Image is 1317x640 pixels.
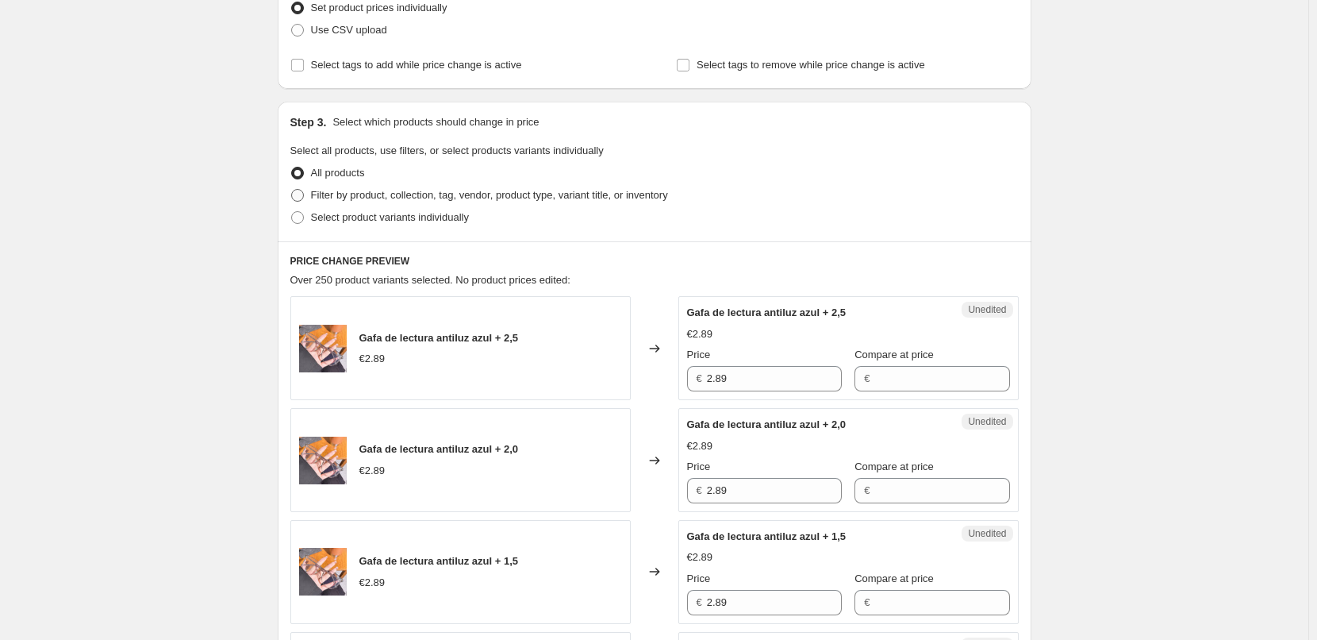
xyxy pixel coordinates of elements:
[697,59,925,71] span: Select tags to remove while price change is active
[290,114,327,130] h2: Step 3.
[311,2,447,13] span: Set product prices individually
[697,596,702,608] span: €
[687,326,713,342] div: €2.89
[968,303,1006,316] span: Unedited
[968,527,1006,540] span: Unedited
[359,463,386,479] div: €2.89
[290,145,604,156] span: Select all products, use filters, or select products variants individually
[697,484,702,496] span: €
[332,114,539,130] p: Select which products should change in price
[854,461,934,472] span: Compare at price
[687,349,711,360] span: Price
[687,418,846,430] span: Gafa de lectura antiluz azul + 2,0
[311,167,365,179] span: All products
[311,189,668,201] span: Filter by product, collection, tag, vendor, product type, variant title, or inventory
[290,274,570,286] span: Over 250 product variants selected. No product prices edited:
[359,351,386,367] div: €2.89
[687,307,846,318] span: Gafa de lectura antiluz azul + 2,5
[311,211,469,223] span: Select product variants individually
[299,548,347,596] img: gafa_1734021593_80x.jpg
[311,24,387,36] span: Use CSV upload
[864,372,870,384] span: €
[687,530,846,542] span: Gafa de lectura antiluz azul + 1,5
[968,415,1006,428] span: Unedited
[299,437,347,484] img: gafa_1734021652_80x.jpg
[687,438,713,454] div: €2.89
[687,573,711,584] span: Price
[311,59,522,71] span: Select tags to add while price change is active
[299,325,347,372] img: gafa_1734021705_80x.jpg
[359,443,518,455] span: Gafa de lectura antiluz azul + 2,0
[359,332,518,344] span: Gafa de lectura antiluz azul + 2,5
[687,461,711,472] span: Price
[687,549,713,565] div: €2.89
[359,555,518,567] span: Gafa de lectura antiluz azul + 1,5
[854,349,934,360] span: Compare at price
[854,573,934,584] span: Compare at price
[359,575,386,591] div: €2.89
[290,255,1019,268] h6: PRICE CHANGE PREVIEW
[864,596,870,608] span: €
[697,372,702,384] span: €
[864,484,870,496] span: €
